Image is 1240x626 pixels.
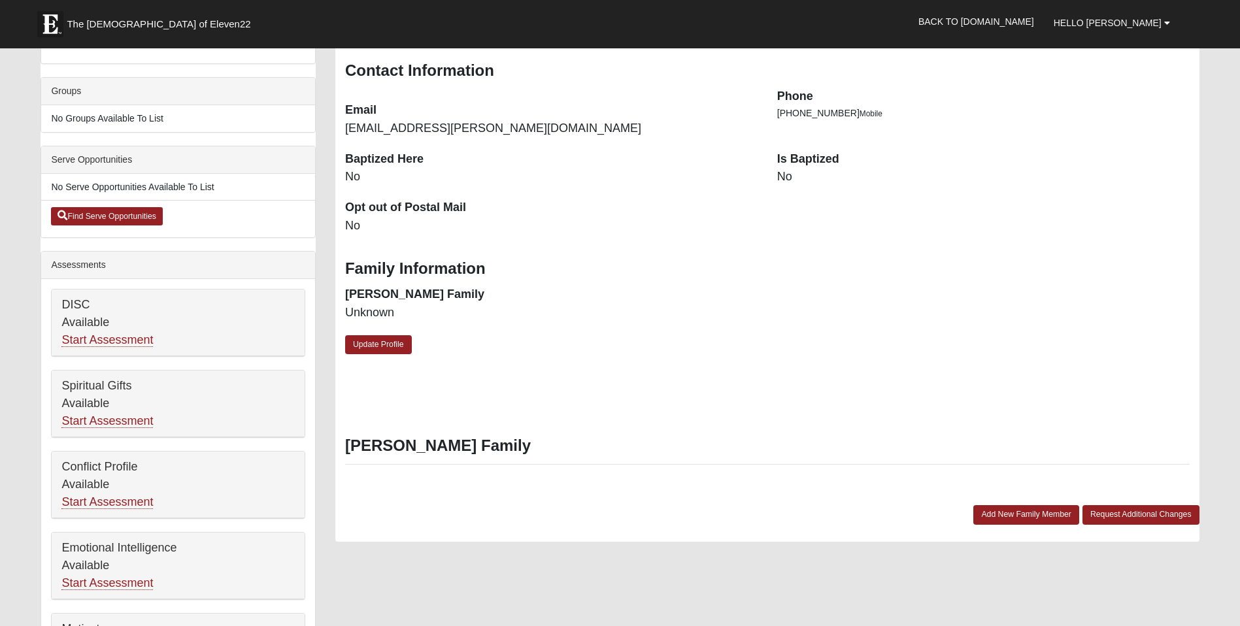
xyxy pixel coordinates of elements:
li: [PHONE_NUMBER] [777,107,1190,120]
a: Update Profile [345,335,412,354]
dt: [PERSON_NAME] Family [345,286,758,303]
span: Mobile [860,109,882,118]
li: No Serve Opportunities Available To List [41,174,315,201]
a: Find Serve Opportunities [51,207,163,225]
dt: Email [345,102,758,119]
li: No Groups Available To List [41,105,315,132]
dd: No [345,169,758,186]
span: Hello [PERSON_NAME] [1054,18,1162,28]
a: Back to [DOMAIN_NAME] [909,5,1044,38]
div: Assessments [41,252,315,279]
dd: No [345,218,758,235]
span: The [DEMOGRAPHIC_DATA] of Eleven22 [67,18,250,31]
dt: Opt out of Postal Mail [345,199,758,216]
a: Start Assessment [61,576,153,590]
div: Spiritual Gifts Available [52,371,305,437]
div: Groups [41,78,315,105]
dd: Unknown [345,305,758,321]
h3: [PERSON_NAME] Family [345,437,1190,455]
dd: No [777,169,1190,186]
div: Serve Opportunities [41,146,315,174]
a: Start Assessment [61,333,153,347]
a: Start Assessment [61,495,153,509]
dt: Is Baptized [777,151,1190,168]
h3: Contact Information [345,61,1190,80]
div: Emotional Intelligence Available [52,533,305,599]
dt: Phone [777,88,1190,105]
div: DISC Available [52,289,305,356]
a: Request Additional Changes [1082,505,1199,524]
a: Hello [PERSON_NAME] [1044,7,1180,39]
a: Add New Family Member [973,505,1079,524]
dd: [EMAIL_ADDRESS][PERSON_NAME][DOMAIN_NAME] [345,120,758,137]
img: Eleven22 logo [37,11,63,37]
h3: Family Information [345,259,1190,278]
a: Start Assessment [61,414,153,428]
div: Conflict Profile Available [52,452,305,518]
a: The [DEMOGRAPHIC_DATA] of Eleven22 [31,5,292,37]
dt: Baptized Here [345,151,758,168]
